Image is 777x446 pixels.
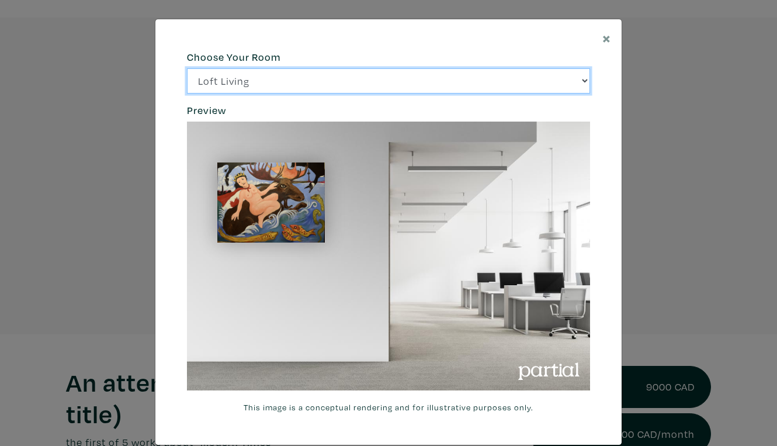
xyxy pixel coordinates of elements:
[217,163,325,243] img: phpThumb.php
[187,401,590,414] small: This image is a conceptual rendering and for illustrative purposes only.
[602,27,611,48] span: ×
[187,51,590,64] h6: Choose Your Room
[187,122,590,390] img: phpThumb.php
[592,19,622,56] button: Close
[187,104,590,117] h6: Preview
